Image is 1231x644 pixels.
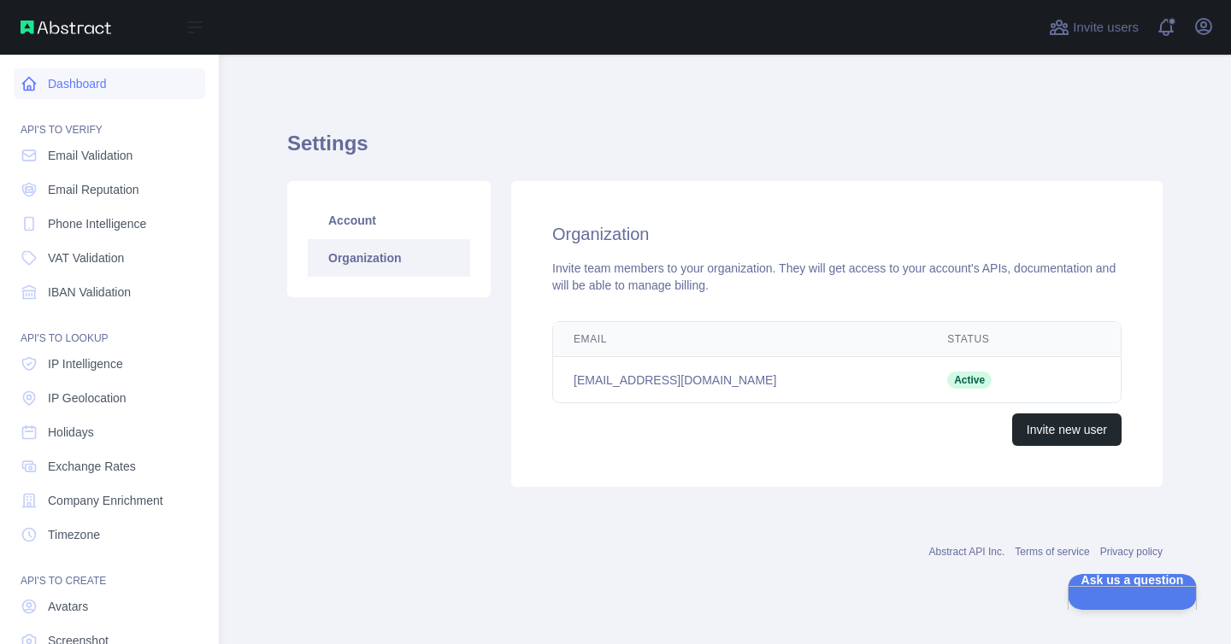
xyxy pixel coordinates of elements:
div: API'S TO LOOKUP [14,311,205,345]
a: Email Reputation [14,174,205,205]
h2: Organization [552,222,1122,246]
span: Active [947,372,992,389]
button: Invite users [1045,14,1142,41]
th: Status [927,322,1057,357]
a: Holidays [14,417,205,448]
div: API'S TO CREATE [14,553,205,588]
span: Email Reputation [48,181,139,198]
span: Timezone [48,526,100,543]
a: IBAN Validation [14,277,205,307]
a: Terms of service [1015,546,1089,558]
a: Dashboard [14,68,205,99]
a: Email Validation [14,140,205,171]
span: VAT Validation [48,249,124,266]
div: Invite team members to your organization. They will get access to your account's APIs, documentat... [552,260,1122,294]
span: Email Validation [48,147,133,164]
span: Phone Intelligence [48,215,146,232]
button: Invite new user [1012,413,1122,446]
a: Timezone [14,519,205,550]
span: Holidays [48,424,94,441]
span: IP Intelligence [48,355,123,372]
a: Avatars [14,591,205,622]
span: IP Geolocation [48,389,127,407]
span: Company Enrichment [48,492,163,509]
a: IP Intelligence [14,348,205,379]
a: Organization [308,239,470,277]
div: API'S TO VERIFY [14,102,205,137]
span: Avatars [48,598,88,615]
img: Abstract API [21,20,111,34]
iframe: Help Scout Beacon - Open [1068,574,1197,610]
span: IBAN Validation [48,284,131,301]
a: Privacy policy [1100,546,1163,558]
td: [EMAIL_ADDRESS][DOMAIN_NAME] [553,357,927,403]
a: Phone Intelligence [14,208,205,239]
a: Exchange Rates [14,451,205,482]
span: Invite users [1073,18,1139,38]
a: Abstract API Inc. [929,546,1005,558]
th: Email [553,322,927,357]
a: VAT Validation [14,243,205,273]
a: Account [308,202,470,239]
a: IP Geolocation [14,383,205,413]
span: Exchange Rates [48,458,136,475]
h1: Settings [287,130,1163,171]
a: Company Enrichment [14,485,205,516]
